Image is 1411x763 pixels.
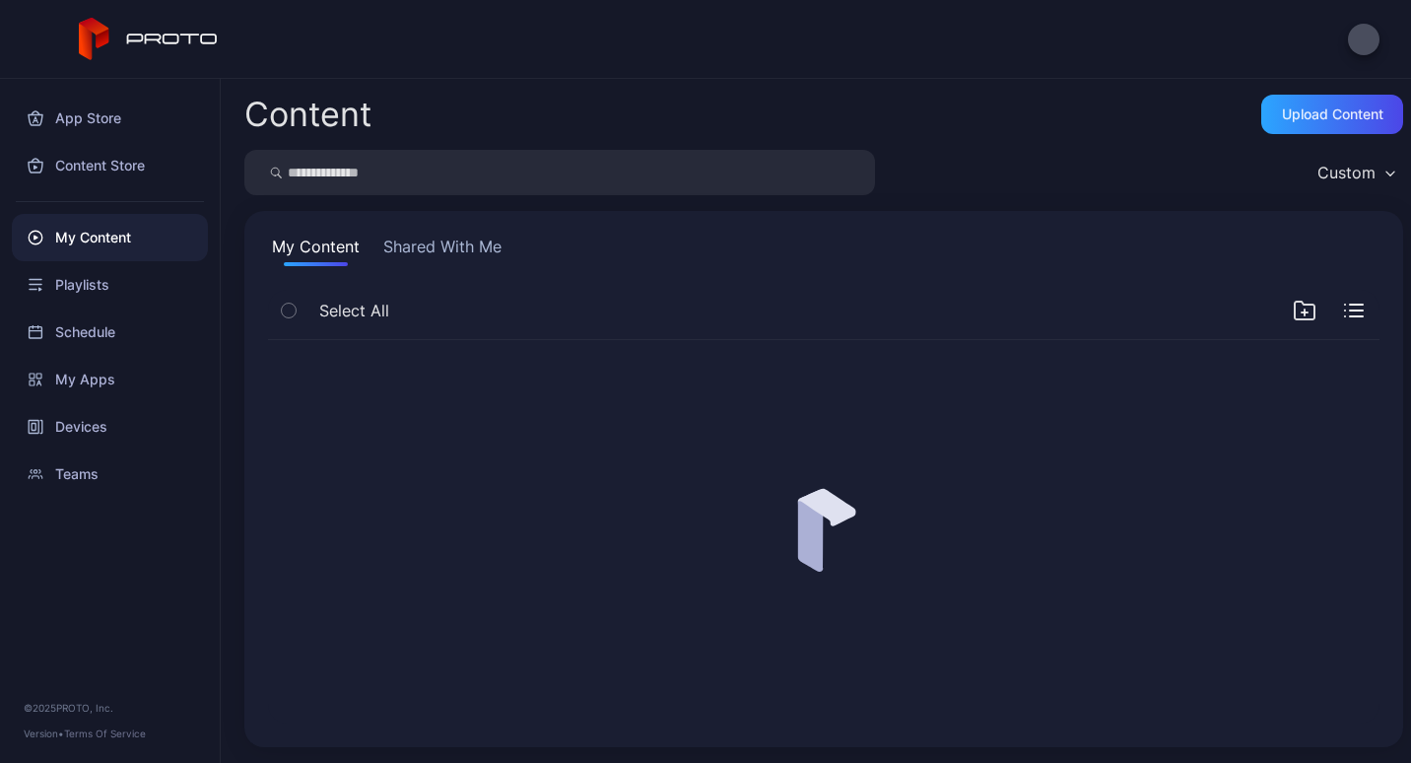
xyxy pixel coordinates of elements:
[64,728,146,739] a: Terms Of Service
[24,700,196,716] div: © 2025 PROTO, Inc.
[379,235,505,266] button: Shared With Me
[12,261,208,309] a: Playlists
[12,451,208,498] a: Teams
[12,309,208,356] a: Schedule
[12,214,208,261] a: My Content
[1282,106,1383,122] div: Upload Content
[1317,163,1376,182] div: Custom
[12,95,208,142] a: App Store
[12,142,208,189] a: Content Store
[268,235,364,266] button: My Content
[244,98,371,131] div: Content
[1261,95,1403,134] button: Upload Content
[1308,150,1403,195] button: Custom
[24,728,64,739] span: Version •
[12,403,208,451] a: Devices
[12,356,208,403] a: My Apps
[319,299,389,322] span: Select All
